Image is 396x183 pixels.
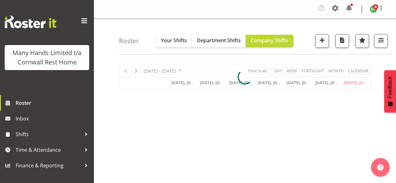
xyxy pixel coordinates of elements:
[335,34,349,48] button: Download a PDF of the roster according to the set date range.
[370,5,377,13] img: deborah-fairbrother10865.jpg
[11,48,83,67] div: Many Hands Limited t/a Cornwall Rest Home
[246,35,293,47] button: Company Shifts
[16,161,81,170] span: Finance & Reporting
[315,34,329,48] button: Add a new shift
[16,130,81,139] span: Shifts
[156,35,192,47] button: Your Shifts
[384,70,396,113] button: Feedback - Show survey
[377,164,383,170] img: help-xxl-2.png
[192,35,246,47] button: Department Shifts
[197,37,241,44] span: Department Shifts
[16,145,81,155] span: Time & Attendance
[16,98,91,108] span: Roster
[161,37,187,44] span: Your Shifts
[5,16,56,28] img: Rosterit website logo
[387,76,393,98] span: Feedback
[374,34,388,48] button: Filter Shifts
[355,34,369,48] button: Highlight an important date within the roster.
[251,37,288,44] span: Company Shifts
[119,37,139,44] h4: Roster
[16,114,91,123] span: Inbox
